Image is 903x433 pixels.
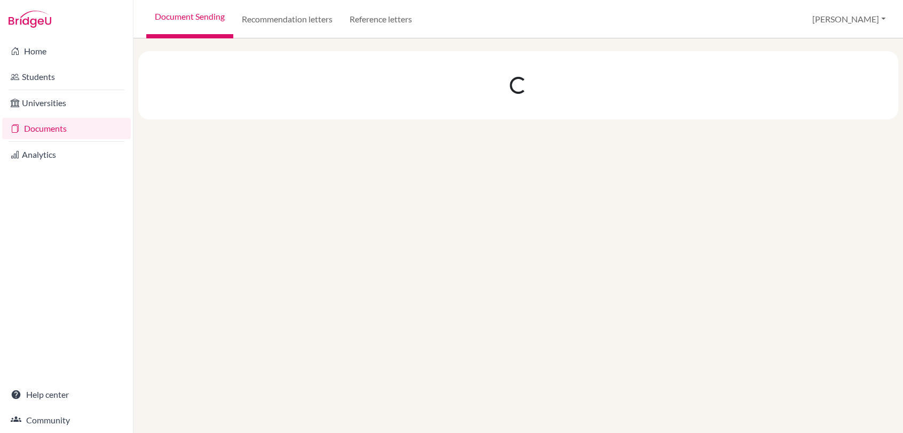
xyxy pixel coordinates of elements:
a: Analytics [2,144,131,165]
img: Bridge-U [9,11,51,28]
a: Home [2,41,131,62]
a: Universities [2,92,131,114]
a: Community [2,410,131,431]
button: [PERSON_NAME] [807,9,890,29]
a: Documents [2,118,131,139]
a: Students [2,66,131,87]
a: Help center [2,384,131,405]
